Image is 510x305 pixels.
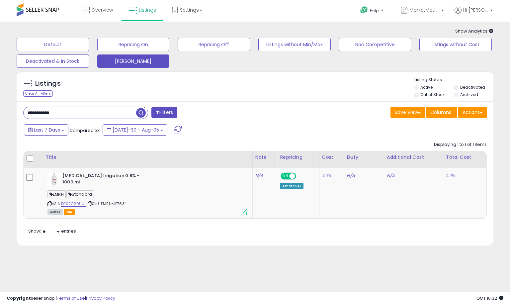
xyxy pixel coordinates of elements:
[322,154,341,161] div: Cost
[178,38,250,51] button: Repricing Off
[86,295,115,301] a: Privacy Policy
[434,142,487,148] div: Displaying 1 to 1 of 1 items
[47,209,63,215] span: All listings currently available for purchase on Amazon
[57,295,85,301] a: Terms of Use
[97,38,170,51] button: Repricing On
[35,79,61,88] h5: Listings
[370,8,379,13] span: Help
[103,124,167,136] button: [DATE]-30 - Aug-05
[34,127,60,133] span: Last 7 Days
[455,28,493,34] span: Show Analytics
[97,54,170,68] button: [PERSON_NAME]
[282,173,290,179] span: ON
[47,173,61,186] img: 31ZWd4txF0L._SL40_.jpg
[419,38,492,51] button: Listings without Cost
[339,38,411,51] button: Non Competitive
[17,38,89,51] button: Default
[347,172,355,179] a: N/A
[420,84,433,90] label: Active
[443,151,486,168] th: CSV column name: cust_attr_3_Total Cost
[458,107,487,118] button: Actions
[446,154,484,161] div: Total Cost
[7,295,115,302] div: seller snap | |
[460,92,478,97] label: Archived
[66,190,94,198] span: Standard
[46,154,250,161] div: Title
[344,151,384,168] th: CSV column name: cust_attr_1_Duty
[87,201,127,206] span: | SKU: EMRN-JF7634
[91,7,113,13] span: Overview
[463,7,488,13] span: Hi [PERSON_NAME]
[255,172,263,179] a: N/A
[47,173,247,214] div: ASIN:
[47,190,66,198] span: EMRN
[322,172,331,179] a: 4.75
[24,124,68,136] button: Last 7 Days
[409,7,439,13] span: MarketMotions
[151,107,177,118] button: Filters
[258,38,331,51] button: Listings without Min/Max
[113,127,159,133] span: [DATE]-30 - Aug-05
[139,7,156,13] span: Listings
[69,127,100,134] span: Compared to:
[420,92,445,97] label: Out of Stock
[28,228,76,234] span: Show: entries
[347,154,381,161] div: Duty
[414,77,494,83] p: Listing States:
[255,154,275,161] div: Note
[455,7,493,22] a: Hi [PERSON_NAME]
[280,183,303,189] div: Amazon AI
[426,107,457,118] button: Columns
[446,172,455,179] a: 4.75
[476,295,503,301] span: 2025-08-13 16:32 GMT
[295,173,306,179] span: OFF
[7,295,31,301] strong: Copyright
[62,173,143,187] b: [MEDICAL_DATA] Irrigation 0.9% - 1000 ml
[17,54,89,68] button: Deactivated & In Stock
[23,90,53,97] div: Clear All Filters
[355,1,390,22] a: Help
[61,201,86,207] a: B002C69UNI
[64,209,75,215] span: FBA
[387,154,440,161] div: Additional Cost
[460,84,485,90] label: Deactivated
[280,154,316,161] div: Repricing
[360,6,368,14] i: Get Help
[387,172,395,179] a: N/A
[430,109,451,116] span: Columns
[390,107,425,118] button: Save View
